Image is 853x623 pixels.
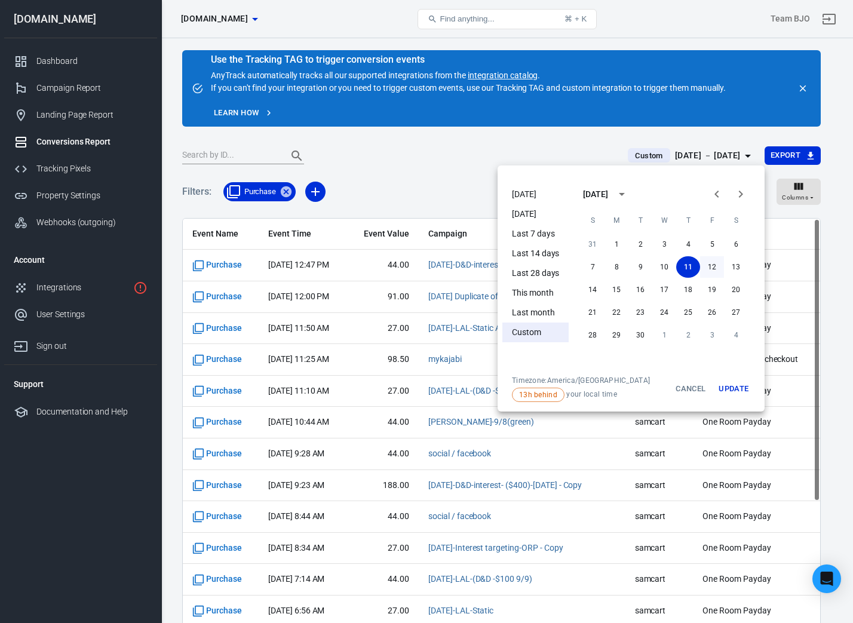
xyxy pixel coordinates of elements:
span: Wednesday [653,208,675,232]
span: Saturday [725,208,747,232]
button: 12 [700,256,724,278]
button: 8 [605,256,628,278]
button: Cancel [671,376,710,402]
button: 9 [628,256,652,278]
button: 2 [628,234,652,255]
button: 11 [676,256,700,278]
li: Last month [502,303,569,323]
div: [DATE] [583,188,608,201]
span: your local time [512,388,650,402]
li: [DATE] [502,204,569,224]
button: 21 [581,302,605,323]
button: 31 [581,234,605,255]
li: Custom [502,323,569,342]
button: Update [714,376,753,402]
li: Last 7 days [502,224,569,244]
button: 26 [700,302,724,323]
button: 28 [581,324,605,346]
span: Tuesday [630,208,651,232]
button: 13 [724,256,748,278]
button: 18 [676,279,700,300]
button: 4 [724,324,748,346]
button: 1 [652,324,676,346]
div: Timezone: America/[GEOGRAPHIC_DATA] [512,376,650,385]
button: 7 [581,256,605,278]
button: 25 [676,302,700,323]
button: 27 [724,302,748,323]
button: 10 [652,256,676,278]
button: 29 [605,324,628,346]
span: Monday [606,208,627,232]
button: 24 [652,302,676,323]
button: 3 [700,324,724,346]
button: 2 [676,324,700,346]
li: Last 14 days [502,244,569,263]
button: 5 [700,234,724,255]
button: calendar view is open, switch to year view [612,184,632,204]
button: 30 [628,324,652,346]
button: Previous month [705,182,729,206]
button: 4 [676,234,700,255]
span: 13h behind [515,389,561,400]
div: Open Intercom Messenger [812,564,841,593]
button: Next month [729,182,753,206]
button: 14 [581,279,605,300]
button: 22 [605,302,628,323]
button: 19 [700,279,724,300]
li: [DATE] [502,185,569,204]
span: Friday [701,208,723,232]
span: Sunday [582,208,603,232]
li: This month [502,283,569,303]
button: 23 [628,302,652,323]
button: 1 [605,234,628,255]
span: Thursday [677,208,699,232]
button: 20 [724,279,748,300]
button: 15 [605,279,628,300]
button: 3 [652,234,676,255]
button: 17 [652,279,676,300]
button: 16 [628,279,652,300]
button: 6 [724,234,748,255]
li: Last 28 days [502,263,569,283]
